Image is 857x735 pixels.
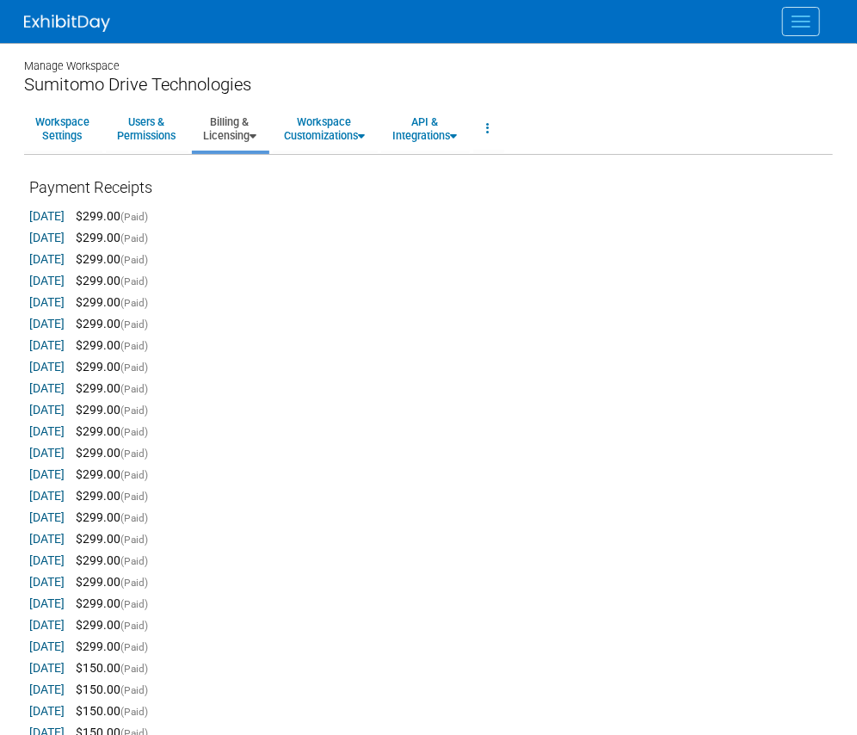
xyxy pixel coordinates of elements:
[29,553,65,567] a: [DATE]
[120,534,148,546] span: (Paid)
[120,663,148,675] span: (Paid)
[67,510,120,524] span: $299.00
[29,532,65,546] a: [DATE]
[29,317,65,330] a: [DATE]
[29,295,65,309] a: [DATE]
[67,704,120,718] span: $150.00
[120,361,148,374] span: (Paid)
[67,252,120,266] span: $299.00
[29,682,65,696] a: [DATE]
[67,575,120,589] span: $299.00
[67,338,120,352] span: $299.00
[67,209,120,223] span: $299.00
[29,510,65,524] a: [DATE]
[106,108,187,150] a: Users &Permissions
[24,108,101,150] a: WorkspaceSettings
[24,74,833,96] div: Sumitomo Drive Technologies
[782,7,820,36] button: Menu
[29,704,65,718] a: [DATE]
[29,209,65,223] a: [DATE]
[120,426,148,438] span: (Paid)
[120,684,148,696] span: (Paid)
[67,381,120,395] span: $299.00
[67,446,120,460] span: $299.00
[67,403,120,417] span: $299.00
[67,295,120,309] span: $299.00
[120,275,148,287] span: (Paid)
[67,317,120,330] span: $299.00
[29,467,65,481] a: [DATE]
[120,211,148,223] span: (Paid)
[120,491,148,503] span: (Paid)
[120,448,148,460] span: (Paid)
[67,274,120,287] span: $299.00
[120,641,148,653] span: (Paid)
[67,682,120,696] span: $150.00
[381,108,468,150] a: API &Integrations
[24,15,110,32] img: ExhibitDay
[273,108,376,150] a: WorkspaceCustomizations
[29,176,828,207] div: Payment Receipts
[120,340,148,352] span: (Paid)
[29,424,65,438] a: [DATE]
[67,553,120,567] span: $299.00
[120,383,148,395] span: (Paid)
[120,297,148,309] span: (Paid)
[29,575,65,589] a: [DATE]
[29,446,65,460] a: [DATE]
[120,620,148,632] span: (Paid)
[120,405,148,417] span: (Paid)
[29,618,65,632] a: [DATE]
[67,618,120,632] span: $299.00
[67,231,120,244] span: $299.00
[24,43,833,74] div: Manage Workspace
[29,381,65,395] a: [DATE]
[120,598,148,610] span: (Paid)
[120,577,148,589] span: (Paid)
[67,489,120,503] span: $299.00
[29,661,65,675] a: [DATE]
[67,596,120,610] span: $299.00
[120,254,148,266] span: (Paid)
[67,424,120,438] span: $299.00
[120,232,148,244] span: (Paid)
[29,338,65,352] a: [DATE]
[29,639,65,653] a: [DATE]
[67,360,120,374] span: $299.00
[192,108,268,150] a: Billing &Licensing
[67,467,120,481] span: $299.00
[67,639,120,653] span: $299.00
[29,360,65,374] a: [DATE]
[29,403,65,417] a: [DATE]
[120,555,148,567] span: (Paid)
[120,469,148,481] span: (Paid)
[29,252,65,266] a: [DATE]
[29,596,65,610] a: [DATE]
[29,274,65,287] a: [DATE]
[67,532,120,546] span: $299.00
[120,318,148,330] span: (Paid)
[67,661,120,675] span: $150.00
[29,231,65,244] a: [DATE]
[120,706,148,718] span: (Paid)
[120,512,148,524] span: (Paid)
[29,489,65,503] a: [DATE]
